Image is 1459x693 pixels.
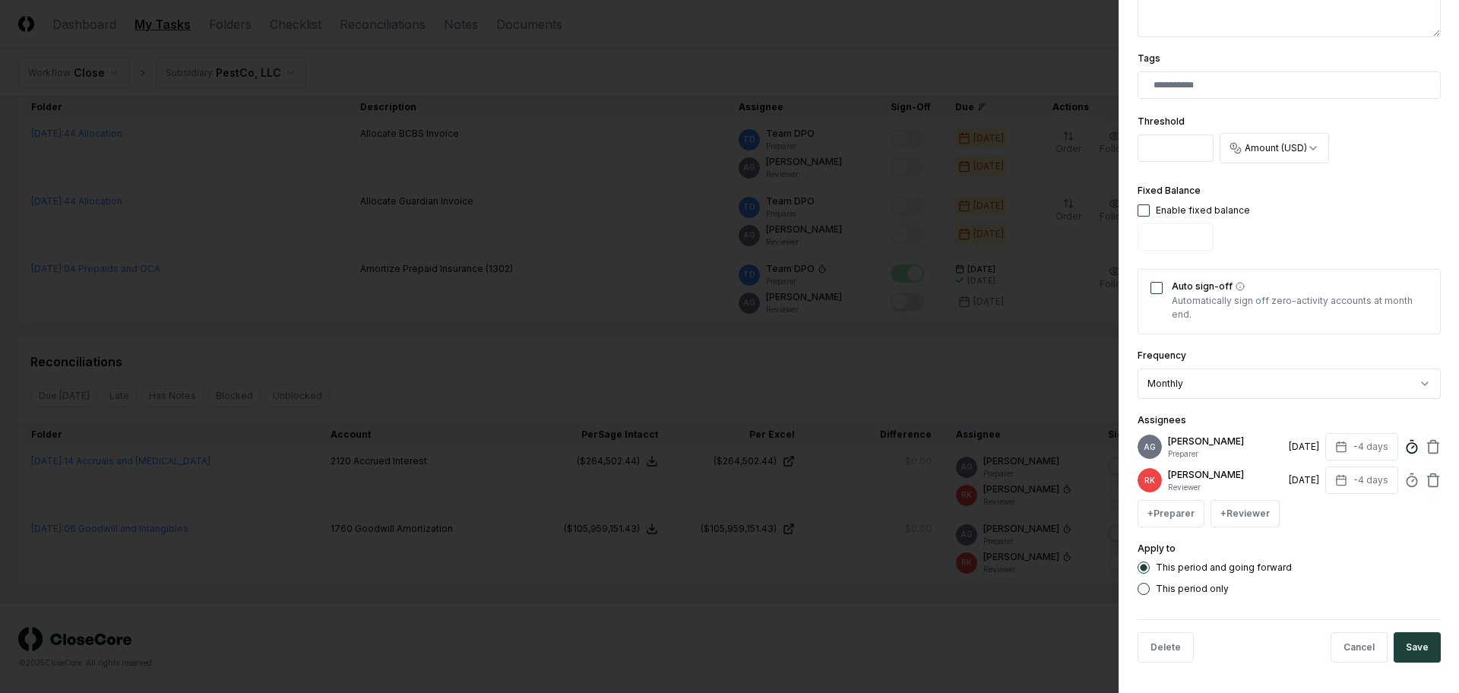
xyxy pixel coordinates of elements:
button: Auto sign-off [1236,282,1245,291]
span: RK [1144,475,1155,486]
span: AG [1144,441,1156,453]
div: [DATE] [1289,473,1319,487]
p: Preparer [1168,448,1283,460]
label: This period and going forward [1156,563,1292,572]
label: Assignees [1138,414,1186,426]
button: -4 days [1325,433,1398,460]
p: [PERSON_NAME] [1168,468,1283,482]
label: Fixed Balance [1138,185,1201,196]
label: Threshold [1138,115,1185,127]
button: Delete [1138,632,1194,663]
label: Auto sign-off [1172,282,1428,291]
button: -4 days [1325,467,1398,494]
button: Cancel [1331,632,1388,663]
p: [PERSON_NAME] [1168,435,1283,448]
label: This period only [1156,584,1229,593]
div: Enable fixed balance [1156,204,1250,217]
button: Save [1394,632,1441,663]
label: Apply to [1138,543,1176,554]
label: Tags [1138,52,1160,64]
label: Frequency [1138,350,1186,361]
p: Automatically sign off zero-activity accounts at month end. [1172,294,1428,321]
div: [DATE] [1289,440,1319,454]
button: +Preparer [1138,500,1204,527]
button: +Reviewer [1211,500,1280,527]
p: Reviewer [1168,482,1283,493]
